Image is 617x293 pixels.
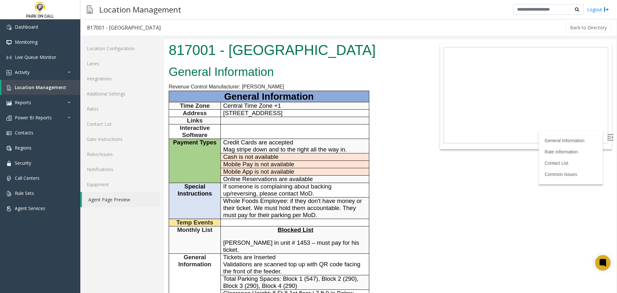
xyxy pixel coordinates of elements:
a: Agent Page Preview [82,192,160,207]
a: Rules/Issues [80,147,160,162]
span: Links [23,78,39,85]
img: 'icon' [6,25,12,30]
button: Back to Directory [566,23,611,32]
a: Common Issues [381,133,413,138]
a: Location Management [1,80,80,95]
img: 'icon' [6,131,12,136]
a: Contact List [80,116,160,132]
span: Online Reservations are available [59,136,149,143]
img: 'icon' [6,85,12,90]
span: [PERSON_NAME] in unit # 1453 – must pay for his ticket. [59,200,195,214]
span: Revenue Control Manufacturer: [PERSON_NAME] [5,45,120,50]
span: Mobile App is not available [59,129,130,136]
span: Total Parking Spaces: Block 1 (547), Block 2 (290), Block 3 (290), Block 4 (290) [59,236,195,250]
span: Rule Sets [15,190,34,196]
span: Live Queue Monitor [15,54,56,60]
span: [STREET_ADDRESS] [59,70,119,77]
img: 'icon' [6,100,12,105]
span: Security [15,160,31,166]
span: Location Management [15,84,66,90]
a: Additional Settings [80,86,160,101]
img: 'icon' [6,40,12,45]
span: If someone is complaining about backing up/reversing, please contact MoD. [59,144,168,158]
span: Temp Events [13,180,49,187]
div: 817001 - [GEOGRAPHIC_DATA] [87,23,161,32]
img: 'icon' [6,206,12,211]
span: Whole Foods Employee: if they don't have money or their ticket. We must hold them accountable. Th... [59,158,198,179]
img: 'icon' [6,176,12,181]
span: Monitoring [15,39,38,45]
a: Gate Instructions [80,132,160,147]
span: Mag stripe down and to the right all the way in. [59,107,183,114]
span: Cash is not available [59,114,115,121]
span: Reports [15,99,31,105]
span: Tickets are Inserted Validations are scanned top up with QR code facing the front of the feeder. [59,215,197,235]
span: Agent Services [15,205,45,211]
a: Logout [587,6,609,13]
a: Contact List [381,121,405,126]
span: Payment Types [9,100,53,106]
a: Rates [80,101,160,116]
img: logout [604,6,609,13]
a: Rate Information [381,110,414,115]
img: 'icon' [6,161,12,166]
a: General Information [381,99,421,104]
span: Special Instructions [14,144,48,158]
a: Location Configuration [80,41,160,56]
img: 'icon' [6,146,12,151]
span: General Information [60,52,150,62]
img: 'icon' [6,70,12,75]
span: Mobile Pay is not available [59,122,130,128]
span: Contacts [15,130,33,136]
a: Lanes [80,56,160,71]
a: Notifications [80,162,160,177]
h3: Location Management [96,2,184,17]
span: Blocked List [114,187,149,194]
span: Call Centers [15,175,40,181]
span: Central Time Zone +1 [59,63,117,70]
h1: 817001 - [GEOGRAPHIC_DATA] [5,1,259,21]
img: 'icon' [6,55,12,60]
img: 'icon' [6,115,12,121]
span: Address [19,70,43,77]
span: Regions [15,145,31,151]
img: 'icon' [6,191,12,196]
span: Clearance Height: [59,251,107,257]
span: Monthly List [13,187,49,194]
a: Integrations [80,71,160,86]
img: Open/Close Sidebar Menu [443,95,450,101]
span: Activity [15,69,30,75]
img: pageIcon [87,2,93,17]
span: Time Zone [16,63,46,70]
span: Interactive Software [16,85,46,99]
span: Power BI Reports [15,114,52,121]
span: Credit Cards are accepted [59,100,130,106]
a: Equipment [80,177,160,192]
span: General Information [14,215,48,228]
span: 8 Ft 8 1st floor | 7 ft 0 in Below ground [59,251,190,264]
h2: General Information [5,24,259,41]
span: Dashboard [15,24,38,30]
